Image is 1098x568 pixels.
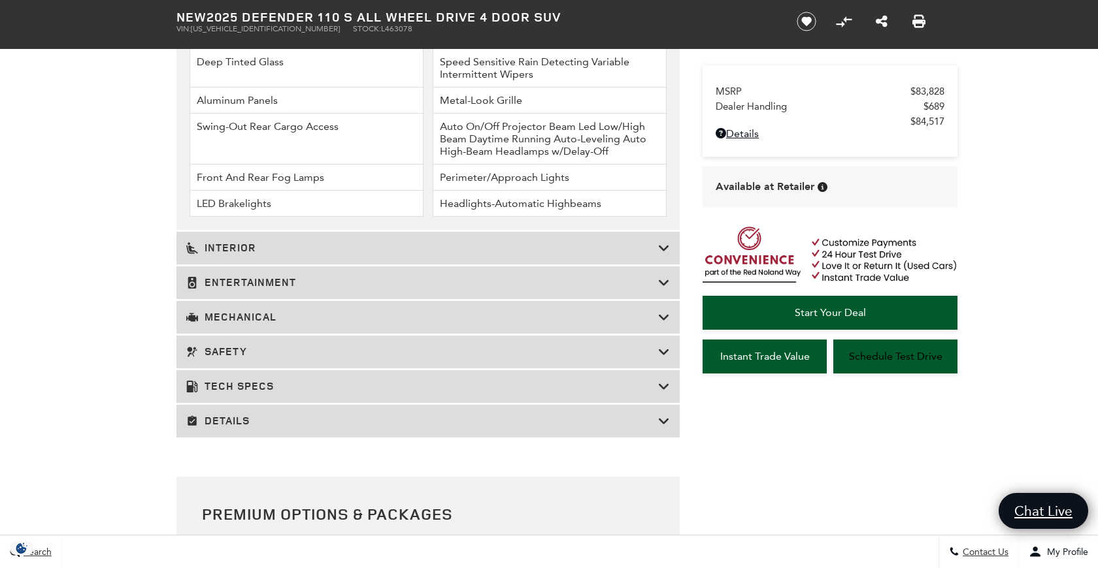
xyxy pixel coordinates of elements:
[959,546,1008,558] span: Contact Us
[716,180,814,194] span: Available at Retailer
[703,296,957,330] a: Start Your Deal
[716,86,944,97] a: MSRP $83,828
[186,276,658,289] h3: Entertainment
[849,350,942,362] span: Schedule Test Drive
[176,24,191,33] span: VIN:
[795,306,866,319] span: Start Your Deal
[876,14,888,29] a: Share this New 2025 Defender 110 S All Wheel Drive 4 Door SUV
[833,339,957,373] a: Schedule Test Drive
[716,101,923,112] span: Dealer Handling
[433,49,667,87] li: Speed Sensitive Rain Detecting Variable Intermittent Wipers
[186,311,658,324] h3: Mechanical
[999,493,1088,529] a: Chat Live
[190,87,424,114] li: Aluminum Panels
[190,114,424,165] li: Swing-Out Rear Cargo Access
[923,101,944,112] span: $689
[176,10,774,24] h1: 2025 Defender 110 S All Wheel Drive 4 Door SUV
[716,101,944,112] a: Dealer Handling $689
[186,242,658,255] h3: Interior
[433,191,667,217] li: Headlights-Automatic Highbeams
[818,182,827,192] div: Vehicle is in stock and ready for immediate delivery. Due to demand, availability is subject to c...
[191,24,340,33] span: [US_VEHICLE_IDENTIFICATION_NUMBER]
[910,116,944,127] span: $84,517
[792,11,821,32] button: Save vehicle
[1008,502,1079,520] span: Chat Live
[186,380,658,393] h3: Tech Specs
[1042,546,1088,558] span: My Profile
[716,127,944,140] a: Details
[703,339,827,373] a: Instant Trade Value
[433,165,667,191] li: Perimeter/Approach Lights
[720,350,810,362] span: Instant Trade Value
[1019,535,1098,568] button: Open user profile menu
[910,86,944,97] span: $83,828
[7,541,37,555] section: Click to Open Cookie Consent Modal
[190,191,424,217] li: LED Brakelights
[834,12,854,31] button: Compare Vehicle
[716,116,944,127] a: $84,517
[912,14,925,29] a: Print this New 2025 Defender 110 S All Wheel Drive 4 Door SUV
[433,114,667,165] li: Auto On/Off Projector Beam Led Low/High Beam Daytime Running Auto-Leveling Auto High-Beam Headlam...
[353,24,381,33] span: Stock:
[186,415,658,428] h3: Details
[433,87,667,114] li: Metal-Look Grille
[202,502,655,526] h2: Premium Options & Packages
[190,165,424,191] li: Front And Rear Fog Lamps
[186,345,658,358] h3: Safety
[716,86,910,97] span: MSRP
[381,24,412,33] span: L463078
[190,49,424,87] li: Deep Tinted Glass
[176,8,207,25] strong: New
[7,541,37,555] img: Opt-Out Icon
